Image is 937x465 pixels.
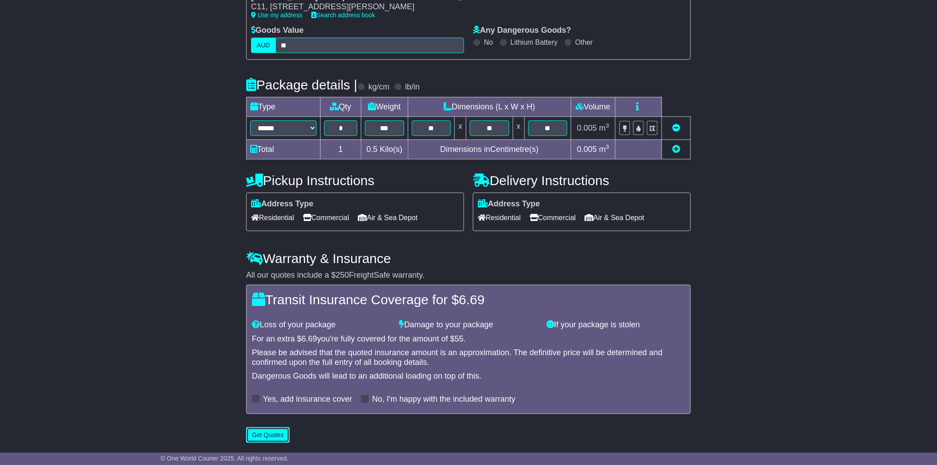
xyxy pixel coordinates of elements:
[405,82,420,92] label: lb/in
[302,334,317,343] span: 6.69
[336,271,349,279] span: 250
[408,139,571,159] td: Dimensions in Centimetre(s)
[311,12,375,19] a: Search address book
[246,271,691,280] div: All our quotes include a $ FreightSafe warranty.
[484,38,493,46] label: No
[606,143,609,150] sup: 3
[672,145,680,154] a: Add new item
[252,348,685,367] div: Please be advised that the quoted insurance amount is an approximation. The definitive price will...
[577,124,597,132] span: 0.005
[372,395,515,404] label: No, I'm happy with the included warranty
[252,334,685,344] div: For an extra $ you're fully covered for the amount of $ .
[478,199,540,209] label: Address Type
[599,124,609,132] span: m
[478,211,521,225] span: Residential
[161,455,289,462] span: © One World Courier 2025. All rights reserved.
[511,38,558,46] label: Lithium Battery
[246,251,691,266] h4: Warranty & Insurance
[263,395,352,404] label: Yes, add insurance cover
[361,97,408,116] td: Weight
[473,173,691,188] h4: Delivery Instructions
[672,124,680,132] a: Remove this item
[455,116,466,139] td: x
[530,211,576,225] span: Commercial
[252,372,685,381] div: Dangerous Goods will lead to an additional loading on top of this.
[368,82,390,92] label: kg/cm
[575,38,593,46] label: Other
[513,116,524,139] td: x
[251,12,302,19] a: Use my address
[321,97,361,116] td: Qty
[246,427,290,443] button: Get Quotes
[606,122,609,129] sup: 3
[473,26,571,35] label: Any Dangerous Goods?
[248,320,395,330] div: Loss of your package
[459,292,484,307] span: 6.69
[246,77,357,92] h4: Package details |
[251,199,314,209] label: Address Type
[408,97,571,116] td: Dimensions (L x W x H)
[251,211,294,225] span: Residential
[247,139,321,159] td: Total
[303,211,349,225] span: Commercial
[367,145,378,154] span: 0.5
[251,26,304,35] label: Goods Value
[251,2,448,12] div: C11, [STREET_ADDRESS][PERSON_NAME]
[542,320,689,330] div: If your package is stolen
[585,211,645,225] span: Air & Sea Depot
[251,38,276,53] label: AUD
[358,211,418,225] span: Air & Sea Depot
[571,97,615,116] td: Volume
[577,145,597,154] span: 0.005
[599,145,609,154] span: m
[361,139,408,159] td: Kilo(s)
[252,292,685,307] h4: Transit Insurance Coverage for $
[455,334,464,343] span: 55
[321,139,361,159] td: 1
[246,173,464,188] h4: Pickup Instructions
[247,97,321,116] td: Type
[395,320,542,330] div: Damage to your package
